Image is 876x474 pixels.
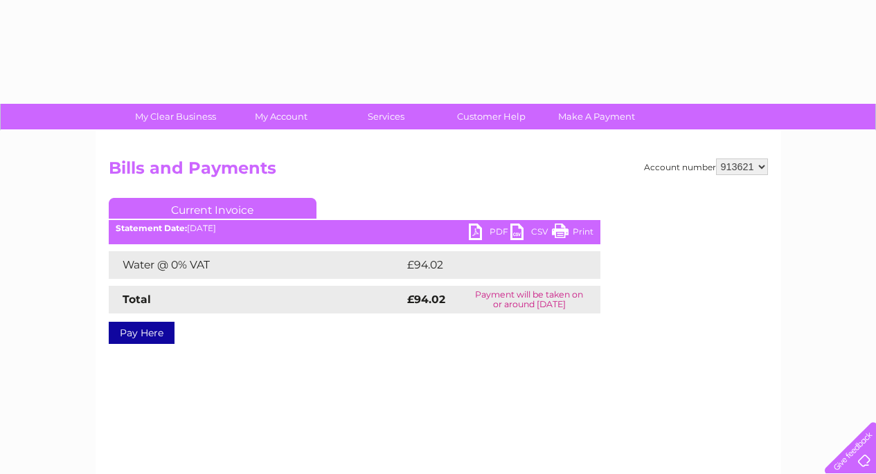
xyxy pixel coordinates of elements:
[123,293,151,306] strong: Total
[118,104,233,129] a: My Clear Business
[109,251,404,279] td: Water @ 0% VAT
[404,251,573,279] td: £94.02
[116,223,187,233] b: Statement Date:
[407,293,445,306] strong: £94.02
[109,322,175,344] a: Pay Here
[510,224,552,244] a: CSV
[109,198,316,219] a: Current Invoice
[329,104,443,129] a: Services
[552,224,593,244] a: Print
[469,224,510,244] a: PDF
[109,158,768,185] h2: Bills and Payments
[224,104,338,129] a: My Account
[644,158,768,175] div: Account number
[109,224,600,233] div: [DATE]
[458,286,600,313] td: Payment will be taken on or around [DATE]
[434,104,548,129] a: Customer Help
[539,104,654,129] a: Make A Payment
